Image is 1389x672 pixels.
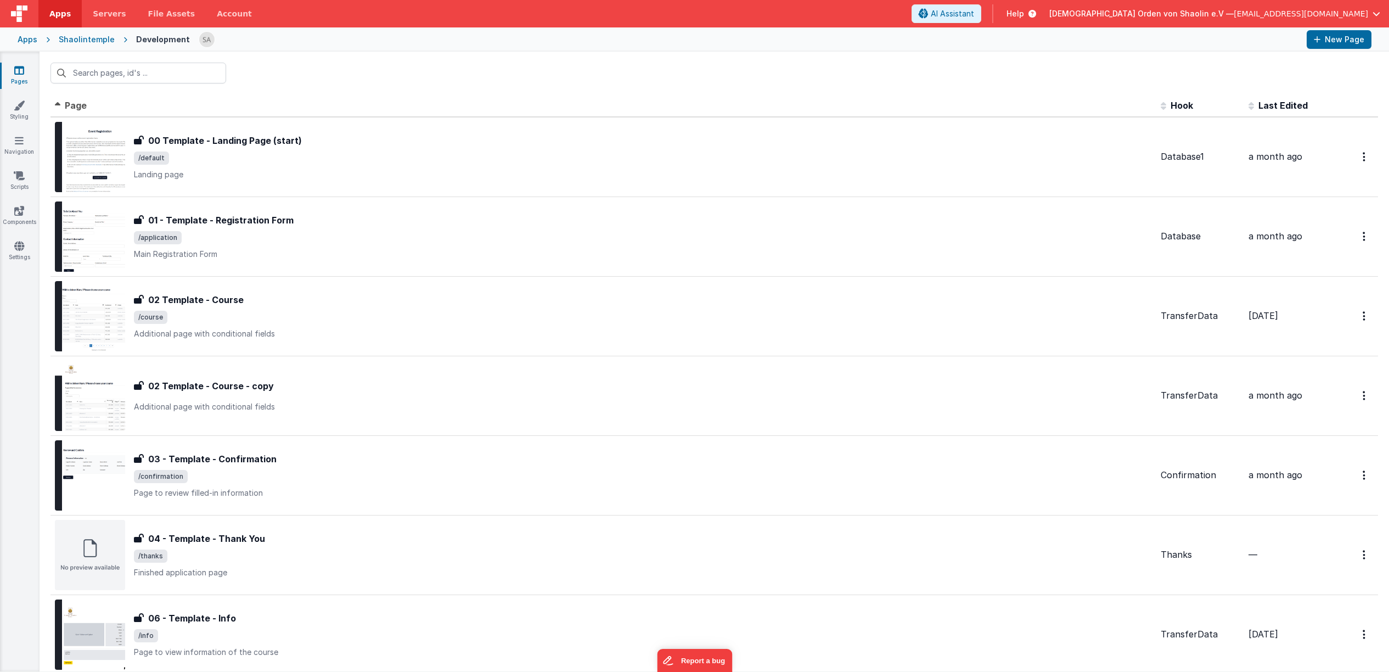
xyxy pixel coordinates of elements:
[1356,464,1374,486] button: Options
[912,4,981,23] button: AI Assistant
[59,34,115,45] div: Shaolintemple
[148,8,195,19] span: File Assets
[134,629,158,642] span: /info
[134,488,1152,499] p: Page to review filled-in information
[1356,623,1374,646] button: Options
[148,452,277,466] h3: 03 - Template - Confirmation
[1161,548,1240,561] div: Thanks
[65,100,87,111] span: Page
[1249,469,1302,480] span: a month ago
[148,532,265,545] h3: 04 - Template - Thank You
[1161,310,1240,322] div: TransferData
[1249,231,1302,242] span: a month ago
[134,470,188,483] span: /confirmation
[657,649,732,672] iframe: Marker.io feedback button
[1356,384,1374,407] button: Options
[50,63,226,83] input: Search pages, id's ...
[134,328,1152,339] p: Additional page with conditional fields
[1249,390,1302,401] span: a month ago
[1249,310,1278,321] span: [DATE]
[148,214,294,227] h3: 01 - Template - Registration Form
[1356,305,1374,327] button: Options
[1307,30,1371,49] button: New Page
[134,249,1152,260] p: Main Registration Form
[1234,8,1368,19] span: [EMAIL_ADDRESS][DOMAIN_NAME]
[931,8,974,19] span: AI Assistant
[1049,8,1380,19] button: [DEMOGRAPHIC_DATA] Orden von Shaolin e.V — [EMAIL_ADDRESS][DOMAIN_NAME]
[199,32,215,47] img: e3e1eaaa3c942e69edc95d4236ce57bf
[134,647,1152,658] p: Page to view information of the course
[134,401,1152,412] p: Additional page with conditional fields
[1356,145,1374,168] button: Options
[1161,230,1240,243] div: Database
[1161,150,1240,163] div: Database1
[134,169,1152,180] p: Landing page
[134,152,169,165] span: /default
[1249,151,1302,162] span: a month ago
[18,34,37,45] div: Apps
[134,311,167,324] span: /course
[134,567,1152,578] p: Finished application page
[1258,100,1308,111] span: Last Edited
[134,550,167,563] span: /thanks
[148,134,302,147] h3: 00 Template - Landing Page (start)
[134,231,182,244] span: /application
[1356,225,1374,248] button: Options
[1171,100,1193,111] span: Hook
[93,8,126,19] span: Servers
[148,293,244,306] h3: 02 Template - Course
[1161,389,1240,402] div: TransferData
[1161,469,1240,481] div: Confirmation
[1249,629,1278,640] span: [DATE]
[1356,544,1374,566] button: Options
[1161,628,1240,641] div: TransferData
[49,8,71,19] span: Apps
[1249,549,1257,560] span: —
[148,379,274,393] h3: 02 Template - Course - copy
[148,612,236,625] h3: 06 - Template - Info
[136,34,190,45] div: Development
[1049,8,1234,19] span: [DEMOGRAPHIC_DATA] Orden von Shaolin e.V —
[1006,8,1024,19] span: Help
